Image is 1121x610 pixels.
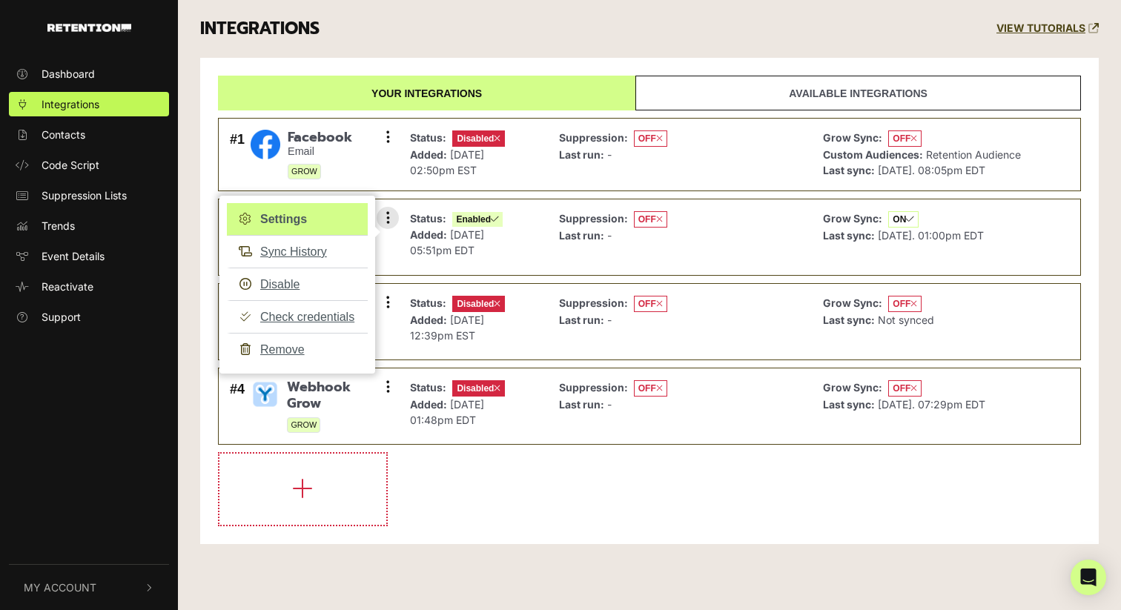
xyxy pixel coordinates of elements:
[410,131,446,144] strong: Status:
[559,229,604,242] strong: Last run:
[9,244,169,268] a: Event Details
[42,218,75,233] span: Trends
[878,398,985,411] span: [DATE]. 07:29pm EDT
[42,127,85,142] span: Contacts
[9,565,169,610] button: My Account
[559,398,604,411] strong: Last run:
[42,157,99,173] span: Code Script
[227,235,368,268] a: Sync History
[452,296,505,312] span: Disabled
[634,211,667,228] span: OFF
[251,130,280,159] img: Facebook
[635,76,1081,110] a: Available integrations
[9,274,169,299] a: Reactivate
[9,153,169,177] a: Code Script
[42,248,105,264] span: Event Details
[9,213,169,238] a: Trends
[230,130,245,180] div: #1
[996,22,1099,35] a: VIEW TUTORIALS
[42,66,95,82] span: Dashboard
[888,211,919,228] span: ON
[559,314,604,326] strong: Last run:
[823,212,882,225] strong: Grow Sync:
[9,305,169,329] a: Support
[9,183,169,208] a: Suppression Lists
[251,379,280,408] img: Webhook Grow
[42,279,93,294] span: Reactivate
[888,296,922,312] span: OFF
[634,296,667,312] span: OFF
[452,130,505,147] span: Disabled
[47,24,131,32] img: Retention.com
[200,19,320,39] h3: INTEGRATIONS
[288,130,352,146] span: Facebook
[823,314,875,326] strong: Last sync:
[452,212,503,227] span: Enabled
[1071,560,1106,595] div: Open Intercom Messenger
[227,333,368,366] a: Remove
[288,164,321,179] span: GROW
[227,300,368,334] a: Check credentials
[888,380,922,397] span: OFF
[9,122,169,147] a: Contacts
[926,148,1021,161] span: Retention Audience
[9,92,169,116] a: Integrations
[559,296,628,309] strong: Suppression:
[823,229,875,242] strong: Last sync:
[634,130,667,147] span: OFF
[227,268,368,301] a: Disable
[410,148,484,176] span: [DATE] 02:50pm EST
[218,76,635,110] a: Your integrations
[410,381,446,394] strong: Status:
[878,229,984,242] span: [DATE]. 01:00pm EDT
[559,148,604,161] strong: Last run:
[823,148,923,161] strong: Custom Audiences:
[888,130,922,147] span: OFF
[410,148,447,161] strong: Added:
[559,131,628,144] strong: Suppression:
[287,417,320,433] span: GROW
[227,203,368,236] a: Settings
[559,381,628,394] strong: Suppression:
[9,62,169,86] a: Dashboard
[607,314,612,326] span: -
[607,229,612,242] span: -
[878,314,934,326] span: Not synced
[24,580,96,595] span: My Account
[410,398,447,411] strong: Added:
[878,164,985,176] span: [DATE]. 08:05pm EDT
[823,398,875,411] strong: Last sync:
[410,296,446,309] strong: Status:
[288,145,352,158] small: Email
[823,296,882,309] strong: Grow Sync:
[823,164,875,176] strong: Last sync:
[42,309,81,325] span: Support
[823,381,882,394] strong: Grow Sync:
[634,380,667,397] span: OFF
[410,228,447,241] strong: Added:
[42,96,99,112] span: Integrations
[607,398,612,411] span: -
[410,314,447,326] strong: Added:
[823,131,882,144] strong: Grow Sync:
[410,212,446,225] strong: Status:
[452,380,505,397] span: Disabled
[230,379,245,433] div: #4
[559,212,628,225] strong: Suppression:
[42,188,127,203] span: Suppression Lists
[607,148,612,161] span: -
[287,379,388,411] span: Webhook Grow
